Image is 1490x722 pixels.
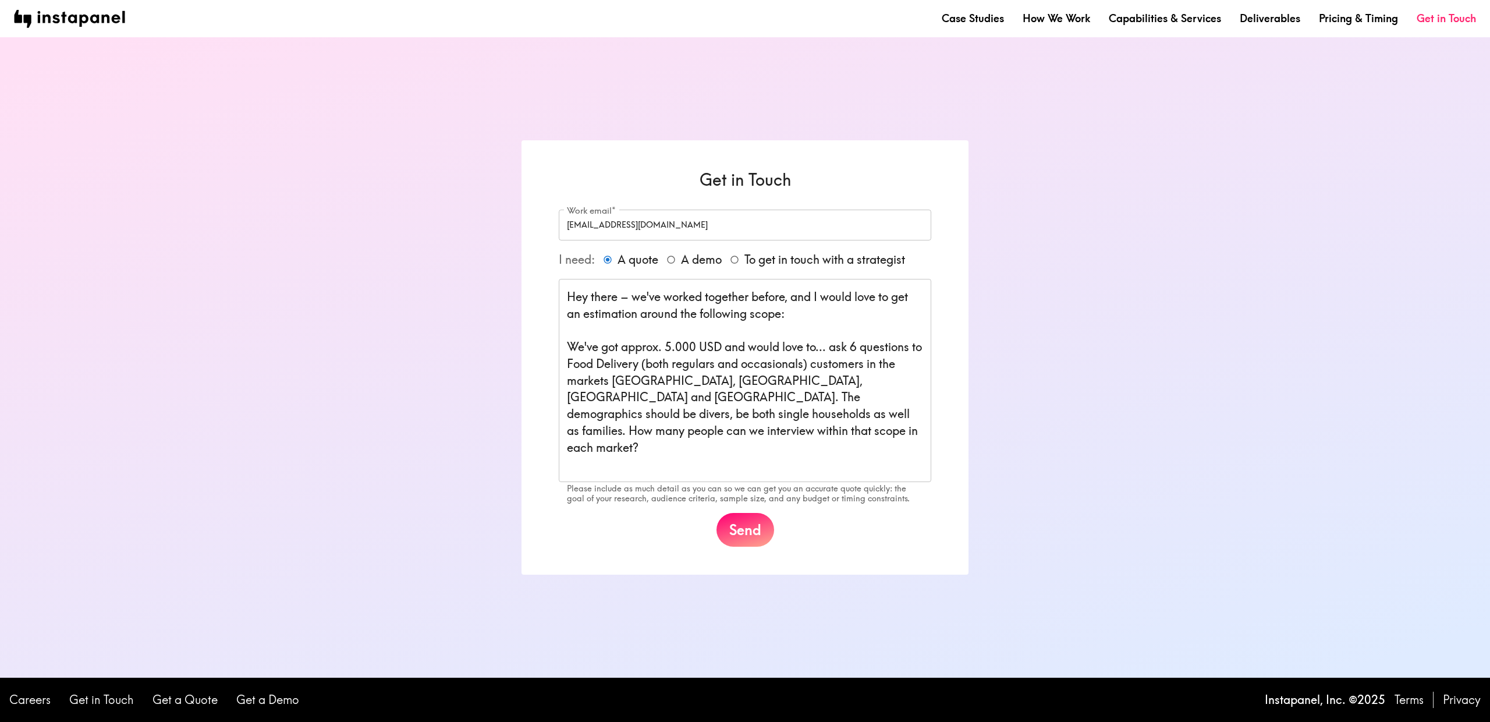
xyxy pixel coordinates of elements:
[567,204,615,217] label: Work email*
[559,168,931,191] h6: Get in Touch
[1395,692,1424,708] a: Terms
[1240,11,1300,26] a: Deliverables
[69,692,134,708] a: Get in Touch
[236,692,299,708] a: Get a Demo
[716,513,774,547] button: Send
[1319,11,1398,26] a: Pricing & Timing
[152,692,218,708] a: Get a Quote
[1265,692,1385,708] p: Instapanel, Inc. © 2025
[1023,11,1090,26] a: How We Work
[1417,11,1476,26] a: Get in Touch
[559,253,595,267] span: I need:
[681,252,722,268] span: A demo
[1443,692,1481,708] a: Privacy
[9,692,51,708] a: Careers
[618,252,658,268] span: A quote
[1109,11,1221,26] a: Capabilities & Services
[744,252,905,268] span: To get in touch with a strategist
[942,11,1004,26] a: Case Studies
[567,484,923,504] p: Please include as much detail as you can so we can get you an accurate quote quickly: the goal of...
[14,10,125,28] img: instapanel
